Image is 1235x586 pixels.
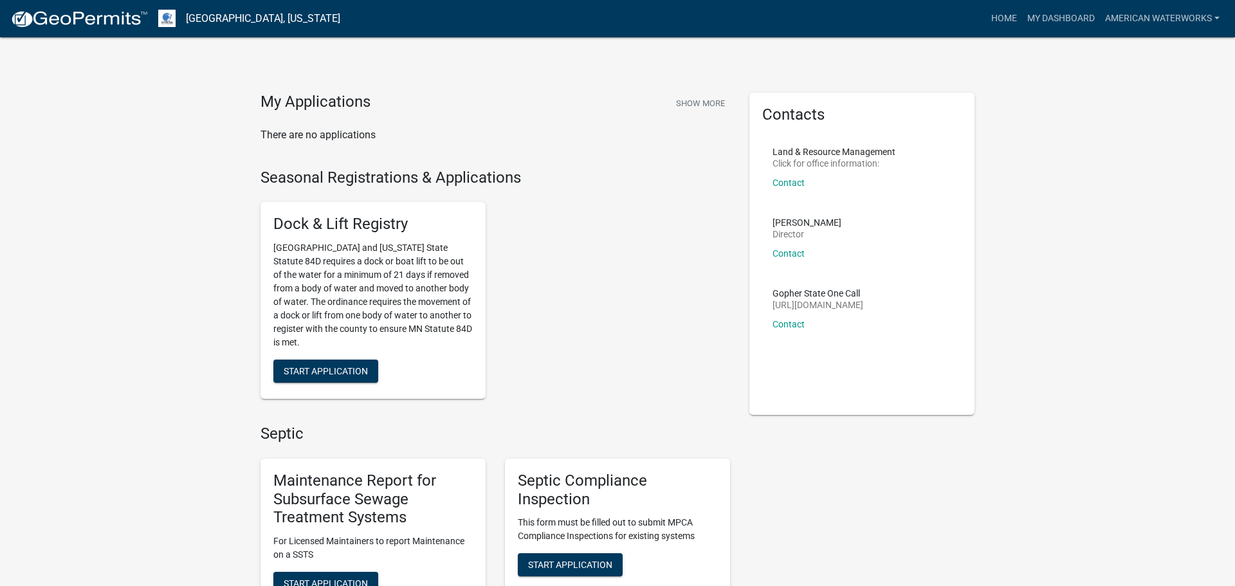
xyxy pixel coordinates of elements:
[773,319,805,329] a: Contact
[273,535,473,562] p: For Licensed Maintainers to report Maintenance on a SSTS
[773,289,863,298] p: Gopher State One Call
[986,6,1022,31] a: Home
[186,8,340,30] a: [GEOGRAPHIC_DATA], [US_STATE]
[273,472,473,527] h5: Maintenance Report for Subsurface Sewage Treatment Systems
[273,215,473,233] h5: Dock & Lift Registry
[518,516,717,543] p: This form must be filled out to submit MPCA Compliance Inspections for existing systems
[762,105,962,124] h5: Contacts
[773,159,895,168] p: Click for office information:
[518,472,717,509] h5: Septic Compliance Inspection
[773,178,805,188] a: Contact
[671,93,730,114] button: Show More
[773,300,863,309] p: [URL][DOMAIN_NAME]
[261,93,370,112] h4: My Applications
[773,230,841,239] p: Director
[773,218,841,227] p: [PERSON_NAME]
[273,241,473,349] p: [GEOGRAPHIC_DATA] and [US_STATE] State Statute 84D requires a dock or boat lift to be out of the ...
[1100,6,1225,31] a: American Waterworks
[518,553,623,576] button: Start Application
[261,169,730,187] h4: Seasonal Registrations & Applications
[528,560,612,570] span: Start Application
[273,360,378,383] button: Start Application
[1022,6,1100,31] a: My Dashboard
[773,147,895,156] p: Land & Resource Management
[261,127,730,143] p: There are no applications
[158,10,176,27] img: Otter Tail County, Minnesota
[261,425,730,443] h4: Septic
[284,366,368,376] span: Start Application
[773,248,805,259] a: Contact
